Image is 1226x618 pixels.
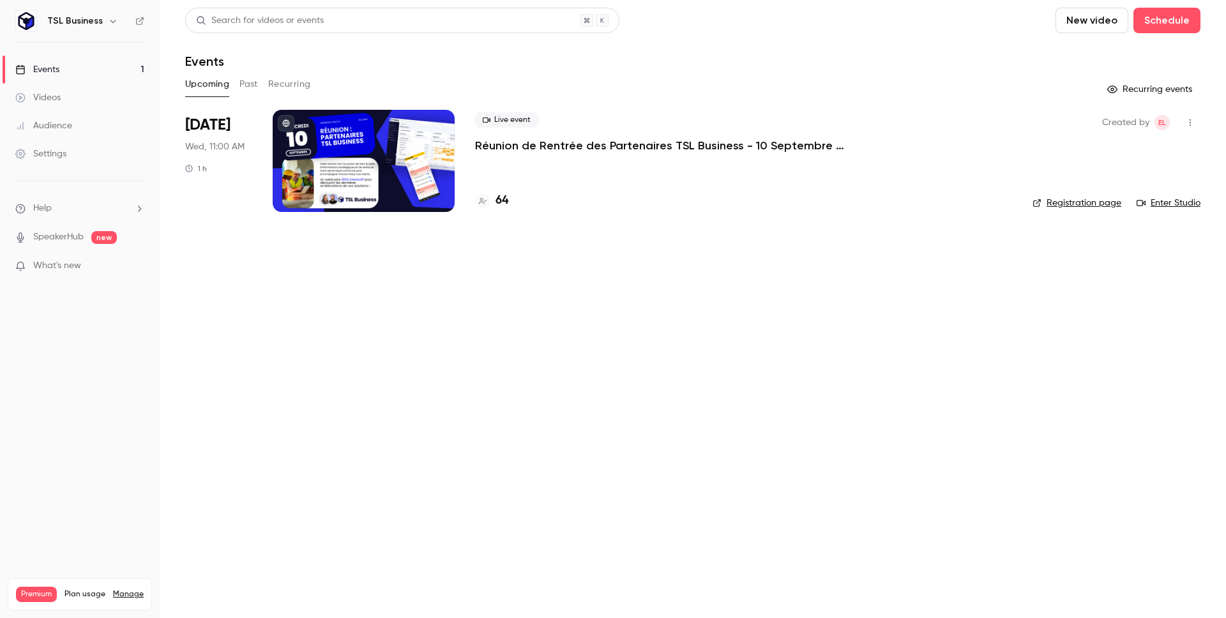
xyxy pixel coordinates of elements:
button: New video [1056,8,1128,33]
button: Past [239,74,258,94]
span: What's new [33,259,81,273]
span: Wed, 11:00 AM [185,140,245,153]
li: help-dropdown-opener [15,202,144,215]
div: Audience [15,119,72,132]
span: Premium [16,587,57,602]
div: Search for videos or events [196,14,324,27]
span: new [91,231,117,244]
h4: 64 [496,192,508,209]
span: Created by [1102,115,1149,130]
button: Schedule [1133,8,1200,33]
button: Recurring events [1101,79,1200,100]
div: Settings [15,147,66,160]
button: Recurring [268,74,311,94]
div: Events [15,63,59,76]
span: Elodie Lecocq [1154,115,1170,130]
a: SpeakerHub [33,230,84,244]
span: EL [1158,115,1166,130]
button: Upcoming [185,74,229,94]
h1: Events [185,54,224,69]
span: Help [33,202,52,215]
a: Enter Studio [1137,197,1200,209]
a: 64 [475,192,508,209]
div: Videos [15,91,61,104]
span: [DATE] [185,115,231,135]
span: Live event [475,112,538,128]
div: Sep 10 Wed, 11:00 AM (Europe/Paris) [185,110,252,212]
h6: TSL Business [47,15,103,27]
span: Plan usage [64,589,105,599]
a: Registration page [1033,197,1121,209]
img: TSL Business [16,11,36,31]
a: Réunion de Rentrée des Partenaires TSL Business - 10 Septembre 2025 à 11h [475,138,858,153]
div: 1 h [185,163,207,174]
a: Manage [113,589,144,599]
